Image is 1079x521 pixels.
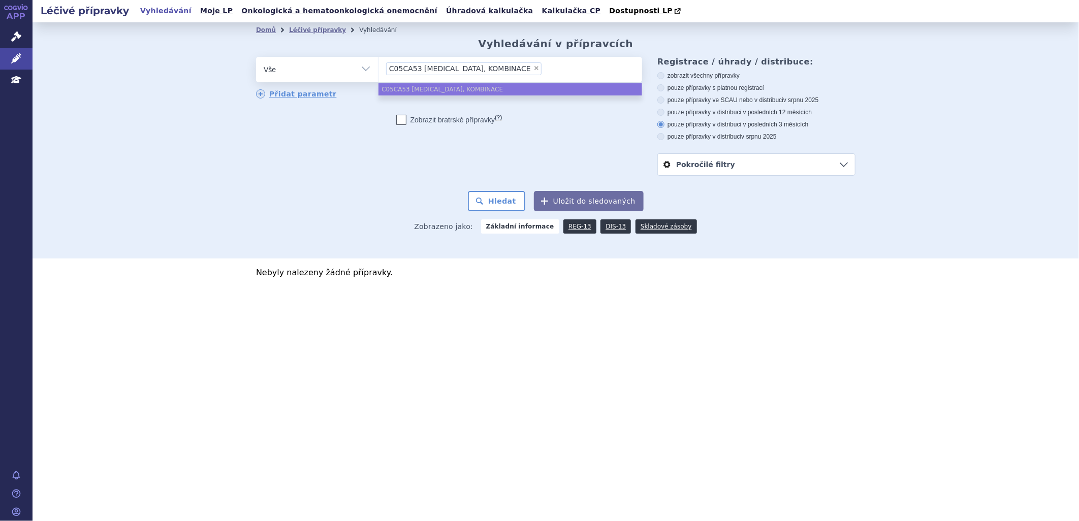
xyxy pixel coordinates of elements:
[256,26,276,34] a: Domů
[783,96,818,104] span: v srpnu 2025
[534,191,644,211] button: Uložit do sledovaných
[563,219,596,234] a: REG-13
[389,65,531,72] span: C05CA53 [MEDICAL_DATA], KOMBINACE
[657,72,855,80] label: zobrazit všechny přípravky
[657,133,855,141] label: pouze přípravky v distribuci
[606,4,686,18] a: Dostupnosti LP
[414,219,473,234] span: Zobrazeno jako:
[545,62,550,75] input: C05CA53 [MEDICAL_DATA], KOMBINACE
[657,120,855,128] label: pouze přípravky v distribuci v posledních 3 měsících
[256,269,855,277] p: Nebyly nalezeny žádné přípravky.
[468,191,525,211] button: Hledat
[137,4,195,18] a: Vyhledávání
[256,89,337,99] a: Přidat parametr
[657,84,855,92] label: pouze přípravky s platnou registrací
[600,219,631,234] a: DIS-13
[197,4,236,18] a: Moje LP
[657,57,855,67] h3: Registrace / úhrady / distribuce:
[609,7,673,15] span: Dostupnosti LP
[359,22,410,38] li: Vyhledávání
[479,38,633,50] h2: Vyhledávání v přípravcích
[636,219,696,234] a: Skladové zásoby
[443,4,536,18] a: Úhradová kalkulačka
[657,108,855,116] label: pouze přípravky v distribuci v posledních 12 měsících
[289,26,346,34] a: Léčivé přípravky
[33,4,137,18] h2: Léčivé přípravky
[657,96,855,104] label: pouze přípravky ve SCAU nebo v distribuci
[238,4,440,18] a: Onkologická a hematoonkologická onemocnění
[539,4,604,18] a: Kalkulačka CP
[495,114,502,121] abbr: (?)
[741,133,776,140] span: v srpnu 2025
[533,65,539,71] span: ×
[396,115,502,125] label: Zobrazit bratrské přípravky
[481,219,559,234] strong: Základní informace
[658,154,855,175] a: Pokročilé filtry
